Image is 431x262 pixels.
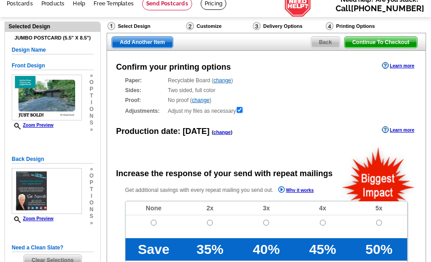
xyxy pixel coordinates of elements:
[185,22,252,31] div: Customize
[90,186,94,193] span: t
[90,126,94,133] span: »
[7,0,33,7] a: Postcards
[90,79,94,86] span: o
[311,36,340,48] a: Back
[90,72,94,79] span: »
[90,213,94,220] span: s
[125,86,165,94] strong: Sides:
[125,96,165,104] strong: Proof:
[186,22,194,30] img: Customize
[90,193,94,200] span: i
[90,179,94,186] span: p
[252,22,325,33] div: Delivery Options
[90,120,94,126] span: s
[90,93,94,99] span: t
[278,186,314,195] a: Why it works
[90,206,94,213] span: n
[212,129,233,135] span: ( )
[125,185,333,195] p: Get additional savings with every repeat mailing you send out.
[351,4,424,13] a: [PHONE_NUMBER]
[125,96,408,104] div: No proof ( )
[112,37,172,48] span: Add Another Item
[12,46,94,54] h5: Design Name
[90,99,94,106] span: i
[73,0,85,7] a: Help
[12,244,94,252] h5: Need a Clean Slate?
[108,22,115,30] img: Select Design
[12,123,54,128] a: Zoom Preview
[238,238,294,261] td: 40%
[345,37,417,48] span: Continue To Checkout
[351,238,407,261] td: 50%
[90,106,94,113] span: o
[192,97,209,103] a: change
[90,86,94,93] span: p
[382,126,414,133] a: Learn more
[12,216,54,221] a: Zoom Preview
[90,220,94,226] span: »
[341,146,416,201] img: biggestImpact.png
[5,22,100,31] div: Selected Design
[336,4,424,13] span: Call
[112,36,173,48] a: Add Another Item
[295,201,351,215] td: 4x
[12,62,94,70] h5: Front Design
[107,22,185,33] div: Select Design
[116,61,231,73] div: Confirm your printing options
[94,0,134,7] a: Free Templates
[183,127,210,136] span: [DATE]
[213,77,231,84] a: change
[295,238,351,261] td: 45%
[116,168,332,180] div: Increase the response of your send with repeat mailings
[125,86,408,94] div: Two sided, full color
[12,168,82,214] img: small-thumb.jpg
[116,125,233,138] div: Production date:
[90,166,94,173] span: »
[213,129,231,135] a: change
[125,106,408,115] div: Adjust my files as necessary
[126,238,182,261] td: Save
[125,76,165,84] strong: Paper:
[311,37,340,48] span: Back
[253,22,260,30] img: Delivery Options
[126,201,182,215] td: None
[90,113,94,120] span: n
[325,22,404,33] div: Printing Options
[12,35,94,41] h4: Jumbo Postcard (5.5" x 8.5")
[90,200,94,206] span: o
[12,155,94,164] h5: Back Design
[12,75,82,121] img: small-thumb.jpg
[326,22,333,30] img: Printing Options & Summary
[41,0,65,7] a: Products
[351,201,407,215] td: 5x
[90,173,94,179] span: o
[182,201,238,215] td: 2x
[382,62,414,69] a: Learn more
[182,238,238,261] td: 35%
[125,107,165,115] strong: Adjustments:
[125,76,408,84] div: Recyclable Board ( )
[238,201,294,215] td: 3x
